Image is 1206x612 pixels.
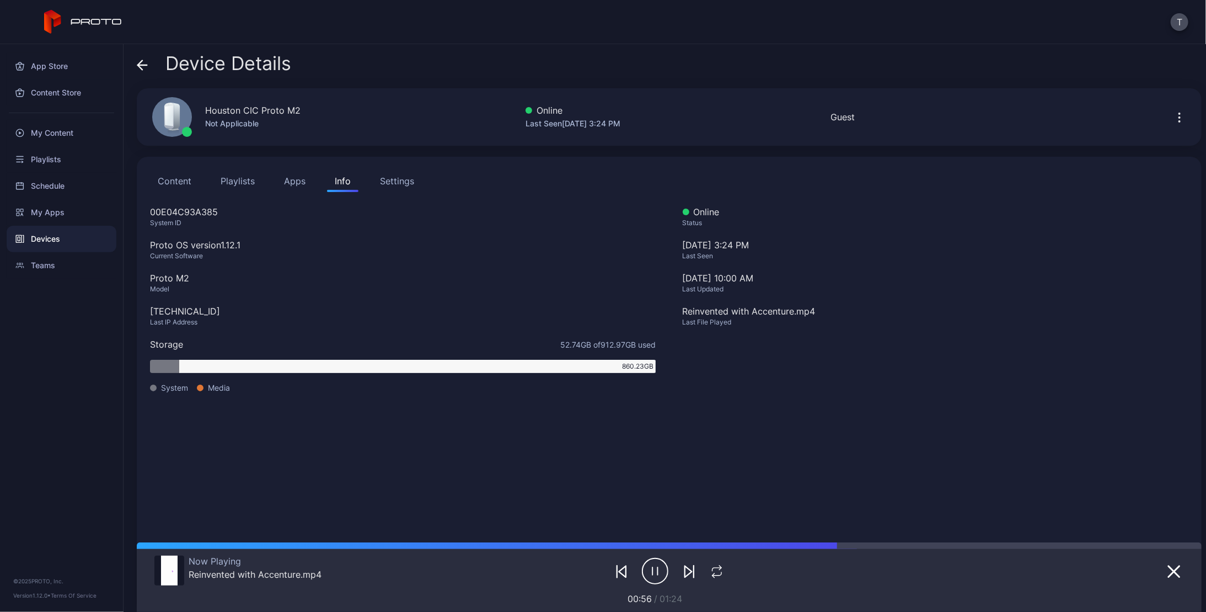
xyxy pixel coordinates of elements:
[150,305,656,318] div: [TECHNICAL_ID]
[150,252,656,260] div: Current Software
[683,318,1189,327] div: Last File Played
[189,556,321,567] div: Now Playing
[380,174,414,188] div: Settings
[335,174,351,188] div: Info
[327,170,358,192] button: Info
[13,577,110,586] div: © 2025 PROTO, Inc.
[51,592,97,599] a: Terms Of Service
[13,592,51,599] span: Version 1.12.0 •
[205,117,301,130] div: Not Applicable
[161,382,188,393] span: System
[189,569,321,580] div: Reinvented with Accenture.mp4
[150,318,656,327] div: Last IP Address
[683,305,1189,318] div: Reinvented with Accenture.mp4
[7,120,116,146] a: My Content
[150,205,656,219] div: 00E04C93A385
[150,238,656,252] div: Proto OS version 1.12.1
[7,173,116,199] a: Schedule
[208,382,230,393] span: Media
[205,104,301,117] div: Houston CIC Proto M2
[150,170,199,192] button: Content
[683,272,1189,285] div: [DATE] 10:00 AM
[150,285,656,294] div: Model
[683,252,1189,260] div: Last Seen
[526,117,620,130] div: Last Seen [DATE] 3:24 PM
[683,285,1189,294] div: Last Updated
[830,110,855,124] div: Guest
[683,219,1189,227] div: Status
[683,238,1189,272] div: [DATE] 3:24 PM
[683,205,1189,219] div: Online
[654,593,657,604] span: /
[150,219,656,227] div: System ID
[628,593,652,604] span: 00:56
[1171,13,1188,31] button: T
[150,272,656,285] div: Proto M2
[276,170,313,192] button: Apps
[7,146,116,173] a: Playlists
[7,53,116,79] a: App Store
[7,199,116,226] a: My Apps
[213,170,262,192] button: Playlists
[623,361,654,371] span: 860.23 GB
[7,79,116,106] a: Content Store
[561,339,656,350] span: 52.74 GB of 912.97 GB used
[526,104,620,117] div: Online
[7,226,116,252] a: Devices
[165,53,291,74] span: Device Details
[660,593,682,604] span: 01:24
[372,170,422,192] button: Settings
[150,338,183,351] div: Storage
[7,252,116,279] a: Teams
